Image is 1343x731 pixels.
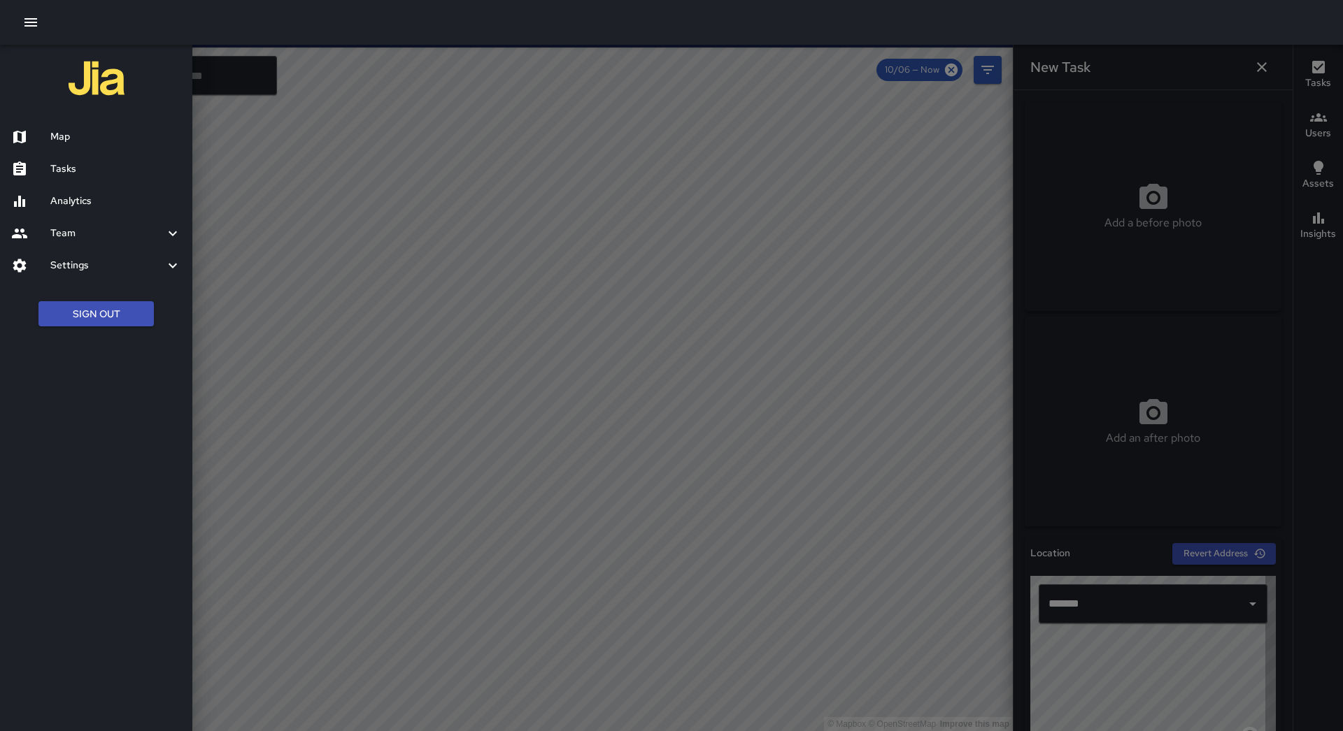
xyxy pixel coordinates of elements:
h6: Map [50,129,181,145]
img: jia-logo [69,50,125,106]
h6: Settings [50,258,164,273]
button: Sign Out [38,301,154,327]
h6: Tasks [50,161,181,177]
h6: Team [50,226,164,241]
h6: Analytics [50,194,181,209]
